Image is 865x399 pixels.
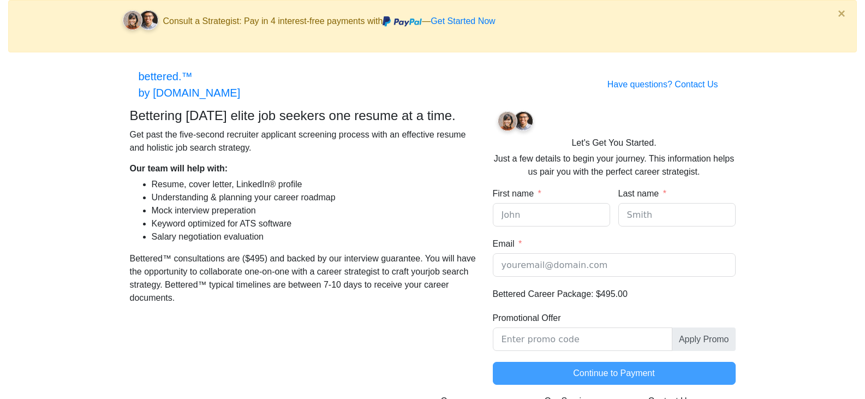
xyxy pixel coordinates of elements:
[493,203,610,227] input: John
[493,138,736,148] h6: Let's Get You Started.
[152,204,476,217] li: Mock interview preperation
[827,1,856,27] button: Close
[163,16,496,26] span: Consult a Strategist: Pay in 4 interest-free payments with —
[493,312,561,325] label: Promotional Offer
[672,327,736,351] span: Apply Promo
[130,252,476,305] p: Bettered™ consultations are ($495) and backed by our interview guarantee. You will have the oppor...
[130,164,228,173] strong: Our team will help with:
[139,87,241,99] span: by [DOMAIN_NAME]
[431,16,495,26] a: Get Started Now
[152,191,476,204] li: Understanding & planning your career roadmap
[383,16,422,27] img: paypal.svg
[493,253,736,277] input: Email
[493,187,541,200] label: First name
[139,65,241,104] a: bettered.™by [DOMAIN_NAME]
[493,289,594,299] span: Bettered Career Package:
[152,217,476,230] li: Keyword optimized for ATS software
[130,128,476,154] p: Get past the five-second recruiter applicant screening process with an effective resume and holis...
[618,187,666,200] label: Last name
[118,7,163,37] img: client-faces.svg
[493,237,522,251] label: Email
[152,178,476,191] li: Resume, cover letter, LinkedIn® profile
[596,289,628,299] span: $495.00
[599,74,727,96] a: Have questions? Contact Us
[152,230,476,243] li: Salary negotiation evaluation
[838,6,845,21] span: ×
[493,362,736,385] button: Continue to Payment
[618,203,736,227] input: Smith
[130,108,476,124] h4: Bettering [DATE] elite job seekers one resume at a time.
[493,152,736,178] p: Just a few details to begin your journey. This information helps us pair you with the perfect car...
[493,327,672,351] input: Promotional Offer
